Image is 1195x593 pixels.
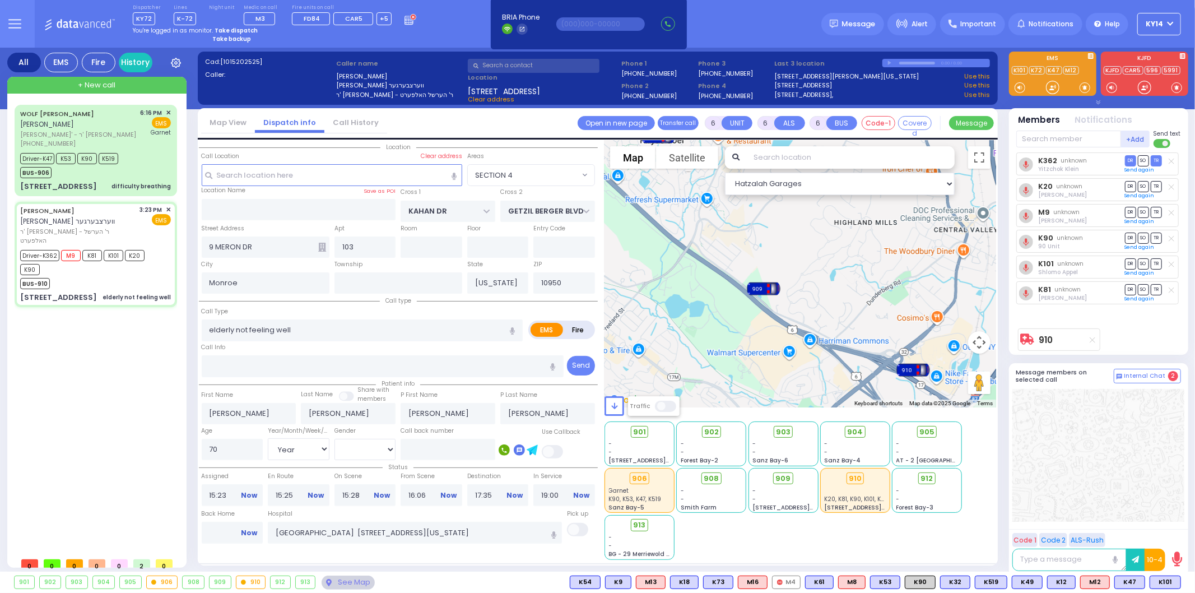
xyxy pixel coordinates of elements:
div: 905 [120,576,141,589]
label: Township [334,260,362,269]
strong: Take backup [212,35,251,43]
div: BLS [1012,576,1043,589]
span: DR [1125,181,1136,192]
span: BUS-906 [20,167,52,178]
label: Street Address [202,224,245,233]
span: K81 [82,250,102,261]
label: Areas [467,152,484,161]
span: - [681,448,684,456]
span: unknown [1057,234,1084,242]
span: Garnet [609,487,629,495]
div: BLS [570,576,601,589]
a: K47 [1046,66,1062,75]
label: Cross 1 [401,188,421,197]
div: 906 [630,472,650,485]
label: [PERSON_NAME] [336,72,464,81]
a: Call History [324,117,387,128]
button: Show street map [610,146,656,169]
span: Shlomo Appel [1038,268,1078,276]
a: K362 [1038,156,1057,165]
span: - [752,448,756,456]
span: BRIA Phone [502,12,540,22]
label: Gender [334,427,356,436]
span: unknown [1055,285,1081,294]
label: Clear address [421,152,462,161]
a: M12 [1063,66,1079,75]
span: 902 [704,427,719,438]
label: EMS [531,323,563,337]
button: Internal Chat 2 [1114,369,1181,383]
span: ר' [PERSON_NAME] - ר' הערשל האלפערט [20,227,136,245]
span: - [681,439,684,448]
label: Caller name [336,59,464,68]
span: - [896,448,900,456]
span: [PERSON_NAME] ווערצבערגער [20,216,115,226]
div: BLS [940,576,970,589]
label: [PHONE_NUMBER] [621,91,677,100]
a: Open this area in Google Maps (opens a new window) [607,393,644,407]
label: From Scene [401,472,462,481]
a: Now [374,490,390,501]
a: [STREET_ADDRESS][PERSON_NAME][US_STATE] [775,72,919,81]
span: [PERSON_NAME] [20,119,74,129]
a: Now [440,490,457,501]
input: Search a contact [468,59,599,73]
span: Internal Chat [1124,372,1166,380]
span: Driver-K362 [20,250,59,261]
div: [STREET_ADDRESS] [20,181,97,192]
button: ALS [774,116,805,130]
span: 0 [21,559,38,568]
label: Dispatcher [133,4,161,11]
label: [PHONE_NUMBER] [698,69,754,77]
span: 2 [133,559,150,568]
a: Use this [964,90,990,100]
span: - [752,487,756,495]
span: TR [1151,207,1162,217]
img: Google [607,393,644,407]
input: Search location here [202,164,462,186]
span: SECTION 4 [468,165,579,185]
span: 908 [704,473,719,484]
span: +5 [380,14,388,23]
span: TR [1151,155,1162,166]
a: Send again [1125,270,1155,276]
div: 909 [747,280,780,297]
span: Notifications [1029,19,1073,29]
button: Code 1 [1012,533,1038,547]
span: 912 [921,473,933,484]
span: Phone 2 [621,81,694,91]
div: BLS [605,576,631,589]
button: Notifications [1075,114,1133,127]
a: 910 [1039,336,1053,344]
button: Message [949,116,994,130]
span: - [609,439,612,448]
span: 6:16 PM [141,109,162,117]
img: red-radio-icon.svg [777,580,783,585]
div: elderly not feeling well [103,293,171,302]
span: Phone 1 [621,59,694,68]
div: [STREET_ADDRESS] [20,292,97,303]
label: Call Location [202,152,240,161]
a: Send again [1125,295,1155,302]
a: K20 [1038,182,1053,191]
button: UNIT [722,116,752,130]
div: ALS [738,576,768,589]
span: 0 [111,559,128,568]
span: 905 [919,427,934,438]
span: K20 [125,250,145,261]
span: BUS-910 [20,278,50,289]
label: City [202,260,213,269]
span: 0 [156,559,173,568]
input: Search location [746,146,954,169]
span: TR [1151,284,1162,295]
span: Call type [380,296,417,305]
button: Toggle fullscreen view [968,146,991,169]
label: Room [401,224,417,233]
div: BLS [1150,576,1181,589]
button: Transfer call [658,116,699,130]
label: [PHONE_NUMBER] [621,69,677,77]
button: ALS-Rush [1069,533,1105,547]
span: [1015202525] [220,57,262,66]
span: Patient info [376,379,420,388]
div: BLS [975,576,1007,589]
